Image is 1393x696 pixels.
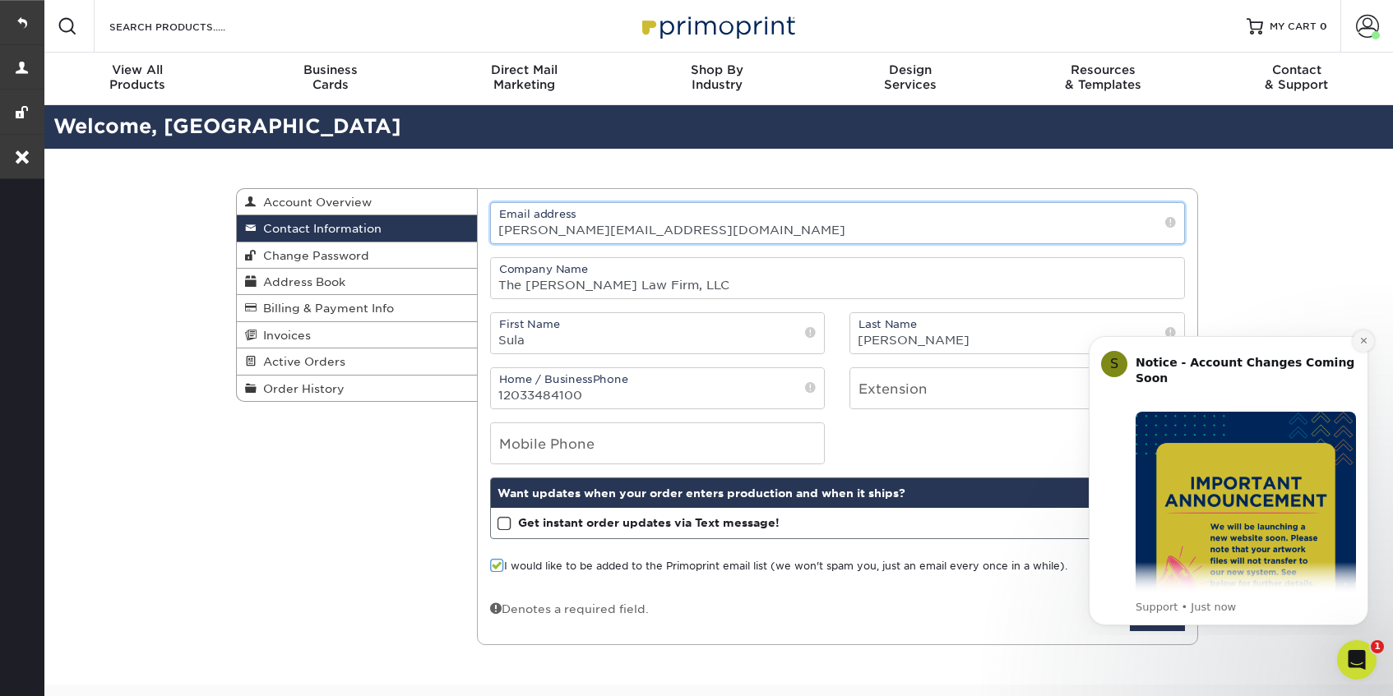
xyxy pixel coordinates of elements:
span: MY CART [1270,20,1317,34]
iframe: Intercom notifications message [1064,321,1393,635]
span: Account Overview [257,196,372,209]
span: Active Orders [257,355,345,368]
a: Billing & Payment Info [237,295,477,321]
a: DesignServices [813,53,1007,105]
strong: Get instant order updates via Text message! [518,516,780,529]
span: Change Password [257,249,369,262]
a: BusinessCards [234,53,428,105]
span: Design [813,62,1007,77]
span: Business [234,62,428,77]
a: Change Password [237,242,477,269]
label: I would like to be added to the Primoprint email list (we won't spam you, just an email every onc... [490,559,1067,574]
a: Contact Information [237,215,477,242]
div: Want updates when your order enters production and when it ships? [491,478,1185,508]
span: 1 [1371,640,1384,653]
input: SEARCH PRODUCTS..... [108,16,268,36]
a: Invoices [237,322,477,348]
div: Cards [234,62,428,92]
a: Account Overview [237,189,477,215]
a: Shop ByIndustry [621,53,814,105]
a: Address Book [237,269,477,295]
img: Primoprint [635,8,799,44]
span: Billing & Payment Info [257,302,394,315]
div: Marketing [428,62,621,92]
div: Denotes a required field. [490,600,649,617]
div: & Support [1200,62,1393,92]
span: Shop By [621,62,814,77]
span: Contact Information [257,222,382,235]
span: Invoices [257,329,311,342]
a: Active Orders [237,348,477,375]
span: Address Book [257,275,345,288]
a: Resources& Templates [1007,53,1200,105]
span: 0 [1320,21,1327,32]
span: Direct Mail [428,62,621,77]
a: Order History [237,376,477,401]
iframe: Intercom live chat [1337,640,1377,680]
div: & Templates [1007,62,1200,92]
span: Contact [1200,62,1393,77]
h2: Welcome, [GEOGRAPHIC_DATA] [41,112,1393,142]
a: Direct MailMarketing [428,53,621,105]
a: Contact& Support [1200,53,1393,105]
span: Order History [257,382,345,395]
a: View AllProducts [41,53,234,105]
span: Resources [1007,62,1200,77]
span: View All [41,62,234,77]
div: Services [813,62,1007,92]
div: Industry [621,62,814,92]
div: Products [41,62,234,92]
